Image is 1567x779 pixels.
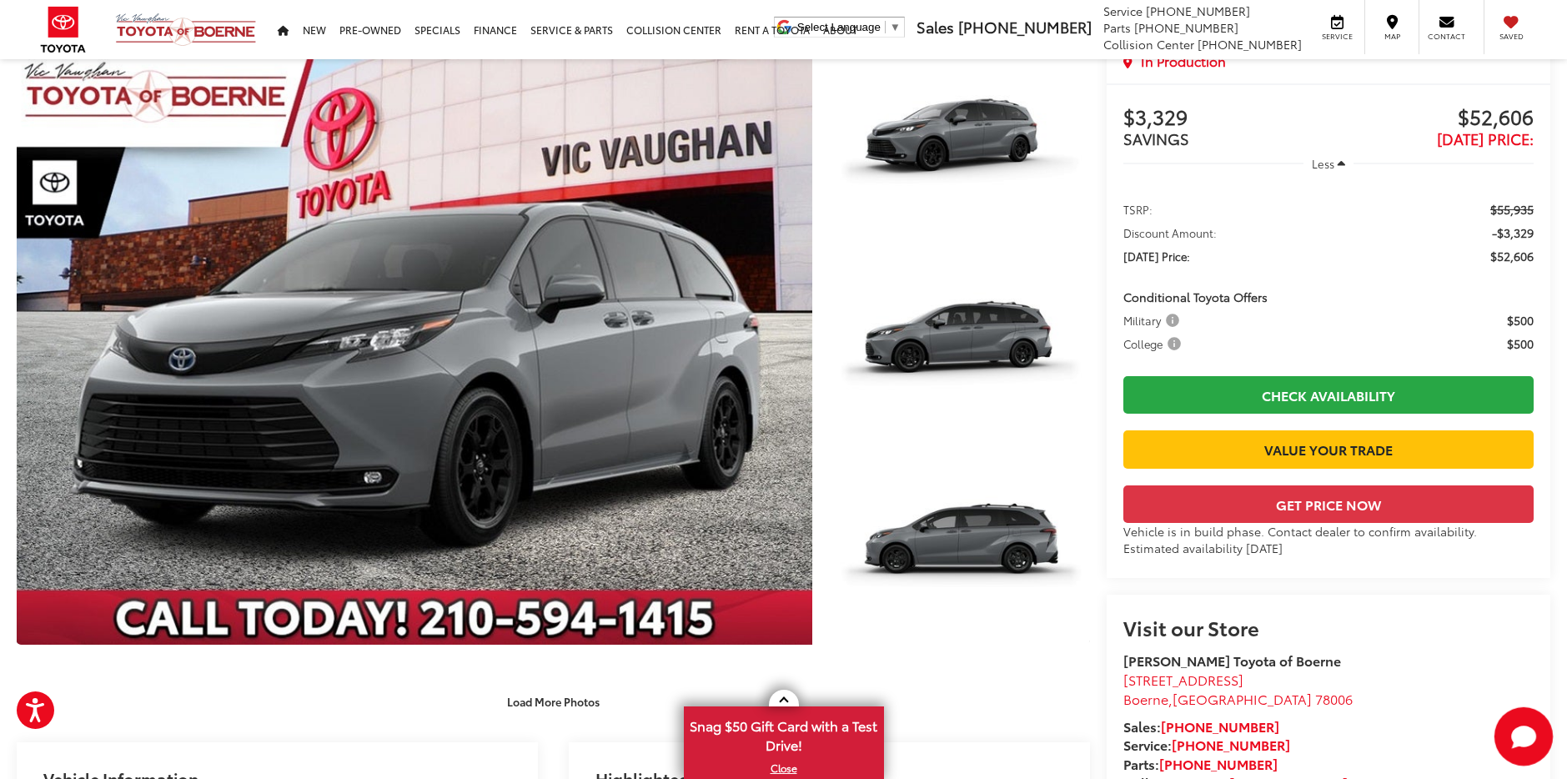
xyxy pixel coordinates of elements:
[797,21,881,33] span: Select Language
[1315,689,1353,708] span: 78006
[885,21,886,33] span: ​
[1123,651,1341,670] strong: [PERSON_NAME] Toyota of Boerne
[1123,312,1183,329] span: Military
[17,43,812,645] a: Expand Photo 0
[1103,3,1143,19] span: Service
[1103,19,1131,36] span: Parts
[1103,36,1194,53] span: Collision Center
[831,246,1090,440] a: Expand Photo 2
[1123,735,1290,754] strong: Service:
[1141,52,1226,71] span: In Production
[1123,716,1279,736] strong: Sales:
[1490,248,1534,264] span: $52,606
[1492,224,1534,241] span: -$3,329
[890,21,901,33] span: ▼
[1123,430,1534,468] a: Value Your Trade
[1507,335,1534,352] span: $500
[1428,31,1465,42] span: Contact
[1123,523,1534,556] div: Vehicle is in build phase. Contact dealer to confirm availability. Estimated availability [DATE]
[1159,754,1278,773] a: [PHONE_NUMBER]
[1173,689,1312,708] span: [GEOGRAPHIC_DATA]
[495,687,611,716] button: Load More Photos
[917,16,954,38] span: Sales
[1493,31,1529,42] span: Saved
[1172,735,1290,754] a: [PHONE_NUMBER]
[1123,485,1534,523] button: Get Price Now
[1123,335,1187,352] button: College
[1497,710,1550,763] button: Toggle Chat Window
[831,450,1090,645] a: Expand Photo 3
[1134,19,1238,36] span: [PHONE_NUMBER]
[1328,106,1534,131] span: $52,606
[1497,710,1550,763] svg: Start Chat
[1123,335,1184,352] span: College
[1123,754,1278,773] strong: Parts:
[8,39,820,648] img: 2025 Toyota Sienna Woodland Edition
[1123,670,1353,708] a: [STREET_ADDRESS] Boerne,[GEOGRAPHIC_DATA] 78006
[1374,31,1410,42] span: Map
[828,244,1093,444] img: 2025 Toyota Sienna Woodland Edition
[1303,148,1354,178] button: Less
[1507,312,1534,329] span: $500
[1123,689,1353,708] span: ,
[828,40,1093,239] img: 2025 Toyota Sienna Woodland Edition
[1318,31,1356,42] span: Service
[115,13,257,47] img: Vic Vaughan Toyota of Boerne
[1437,128,1534,149] span: [DATE] Price:
[1123,224,1217,241] span: Discount Amount:
[1123,670,1243,689] span: [STREET_ADDRESS]
[1198,36,1302,53] span: [PHONE_NUMBER]
[1123,312,1185,329] button: Military
[831,43,1090,237] a: Expand Photo 1
[1123,128,1189,149] span: SAVINGS
[828,448,1093,647] img: 2025 Toyota Sienna Woodland Edition
[1123,201,1153,218] span: TSRP:
[1123,616,1534,638] h2: Visit our Store
[686,708,882,759] span: Snag $50 Gift Card with a Test Drive!
[958,16,1092,38] span: [PHONE_NUMBER]
[1146,3,1250,19] span: [PHONE_NUMBER]
[1123,248,1190,264] span: [DATE] Price:
[1123,376,1534,414] a: Check Availability
[1161,716,1279,736] a: [PHONE_NUMBER]
[1123,689,1168,708] span: Boerne
[1123,289,1268,305] span: Conditional Toyota Offers
[1123,106,1328,131] span: $3,329
[1312,156,1334,171] span: Less
[1490,201,1534,218] span: $55,935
